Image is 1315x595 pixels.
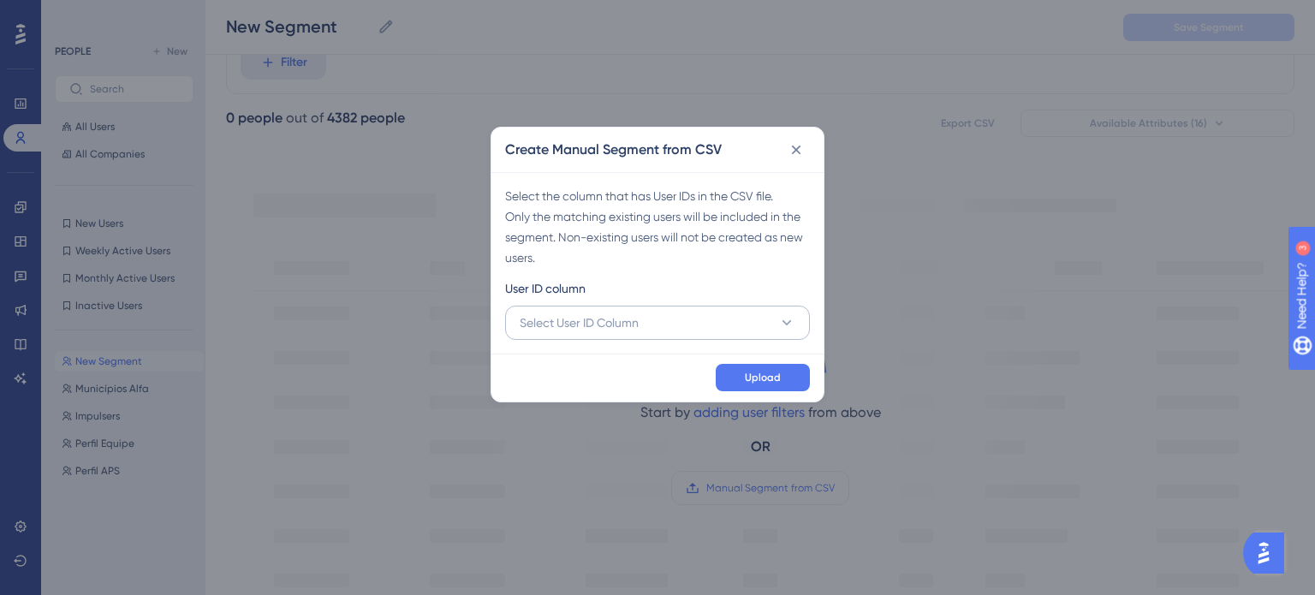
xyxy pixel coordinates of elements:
[1243,527,1294,579] iframe: UserGuiding AI Assistant Launcher
[745,371,781,384] span: Upload
[505,140,722,160] h2: Create Manual Segment from CSV
[505,278,586,299] span: User ID column
[119,9,124,22] div: 3
[520,312,639,333] span: Select User ID Column
[505,186,810,268] div: Select the column that has User IDs in the CSV file. Only the matching existing users will be inc...
[40,4,107,25] span: Need Help?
